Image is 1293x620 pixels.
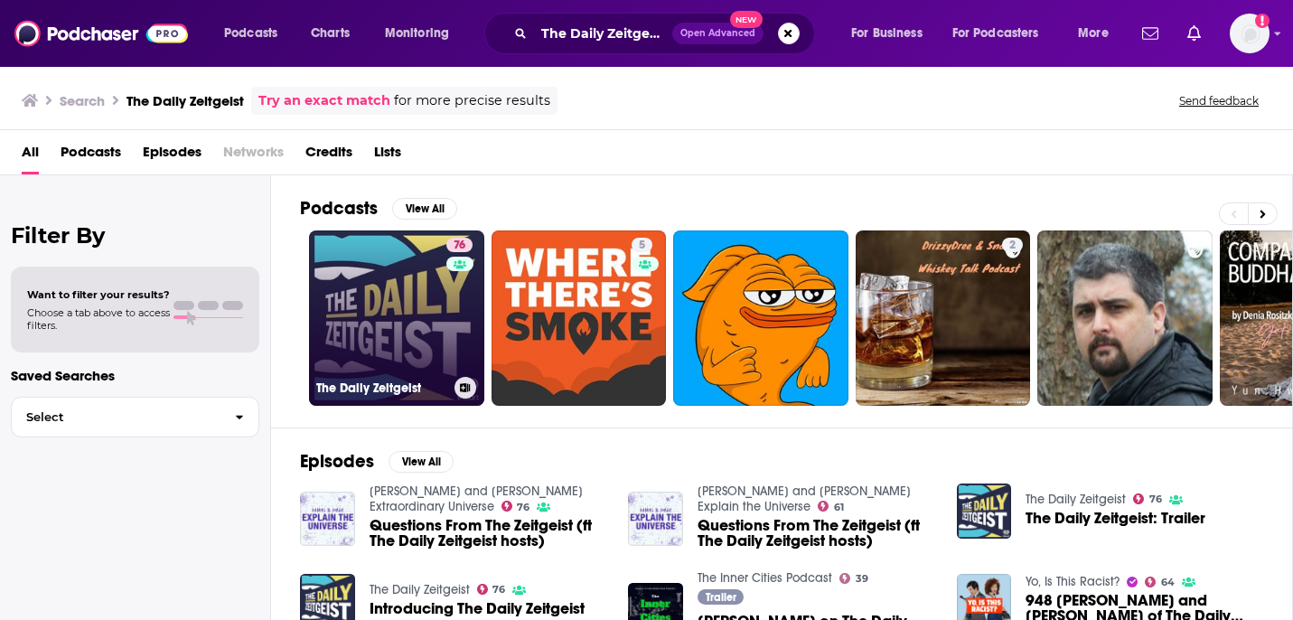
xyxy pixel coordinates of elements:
[1002,238,1023,252] a: 2
[492,586,505,594] span: 76
[1026,511,1205,526] a: The Daily Zeitgeist: Trailer
[1174,93,1264,108] button: Send feedback
[394,90,550,111] span: for more precise results
[1133,493,1162,504] a: 76
[517,503,529,512] span: 76
[706,592,736,603] span: Trailer
[856,575,868,583] span: 39
[680,29,755,38] span: Open Advanced
[1230,14,1270,53] span: Logged in as megcassidy
[305,137,352,174] a: Credits
[389,451,454,473] button: View All
[299,19,361,48] a: Charts
[316,380,447,396] h3: The Daily Zeitgeist
[632,238,652,252] a: 5
[143,137,201,174] a: Episodes
[957,484,1012,539] img: The Daily Zeitgeist: Trailer
[11,397,259,437] button: Select
[1009,237,1016,255] span: 2
[370,484,583,514] a: Daniel and Kelly’s Extraordinary Universe
[446,238,473,252] a: 76
[818,501,844,512] a: 61
[1180,18,1208,49] a: Show notifications dropdown
[834,503,844,512] span: 61
[370,582,470,597] a: The Daily Zeitgeist
[1230,14,1270,53] img: User Profile
[60,92,105,109] h3: Search
[300,197,378,220] h2: Podcasts
[639,237,645,255] span: 5
[628,492,683,547] img: Questions From The Zeitgeist (ft The Daily Zeitgeist hosts)
[839,573,868,584] a: 39
[61,137,121,174] a: Podcasts
[1149,495,1162,503] span: 76
[698,518,935,549] a: Questions From The Zeitgeist (ft The Daily Zeitgeist hosts)
[258,90,390,111] a: Try an exact match
[224,21,277,46] span: Podcasts
[392,198,457,220] button: View All
[477,584,506,595] a: 76
[372,19,473,48] button: open menu
[1065,19,1131,48] button: open menu
[126,92,244,109] h3: The Daily Zeitgeist
[952,21,1039,46] span: For Podcasters
[1255,14,1270,28] svg: Add a profile image
[672,23,764,44] button: Open AdvancedNew
[856,230,1031,406] a: 2
[300,450,374,473] h2: Episodes
[698,570,832,586] a: The Inner Cities Podcast
[11,367,259,384] p: Saved Searches
[1026,574,1120,589] a: Yo, Is This Racist?
[300,197,457,220] a: PodcastsView All
[370,601,585,616] a: Introducing The Daily Zeitgeist
[14,16,188,51] img: Podchaser - Follow, Share and Rate Podcasts
[730,11,763,28] span: New
[1161,578,1175,587] span: 64
[300,450,454,473] a: EpisodesView All
[851,21,923,46] span: For Business
[22,137,39,174] a: All
[370,518,607,549] a: Questions From The Zeitgeist (ft The Daily Zeitgeist hosts)
[1145,577,1175,587] a: 64
[374,137,401,174] a: Lists
[1078,21,1109,46] span: More
[223,137,284,174] span: Networks
[839,19,945,48] button: open menu
[1026,492,1126,507] a: The Daily Zeitgeist
[534,19,672,48] input: Search podcasts, credits, & more...
[211,19,301,48] button: open menu
[454,237,465,255] span: 76
[501,501,530,512] a: 76
[309,230,484,406] a: 76The Daily Zeitgeist
[941,19,1065,48] button: open menu
[698,484,911,514] a: Daniel and Jorge Explain the Universe
[385,21,449,46] span: Monitoring
[501,13,832,54] div: Search podcasts, credits, & more...
[492,230,667,406] a: 5
[1230,14,1270,53] button: Show profile menu
[311,21,350,46] span: Charts
[27,306,170,332] span: Choose a tab above to access filters.
[27,288,170,301] span: Want to filter your results?
[300,492,355,547] img: Questions From The Zeitgeist (ft The Daily Zeitgeist hosts)
[1135,18,1166,49] a: Show notifications dropdown
[12,411,220,423] span: Select
[11,222,259,249] h2: Filter By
